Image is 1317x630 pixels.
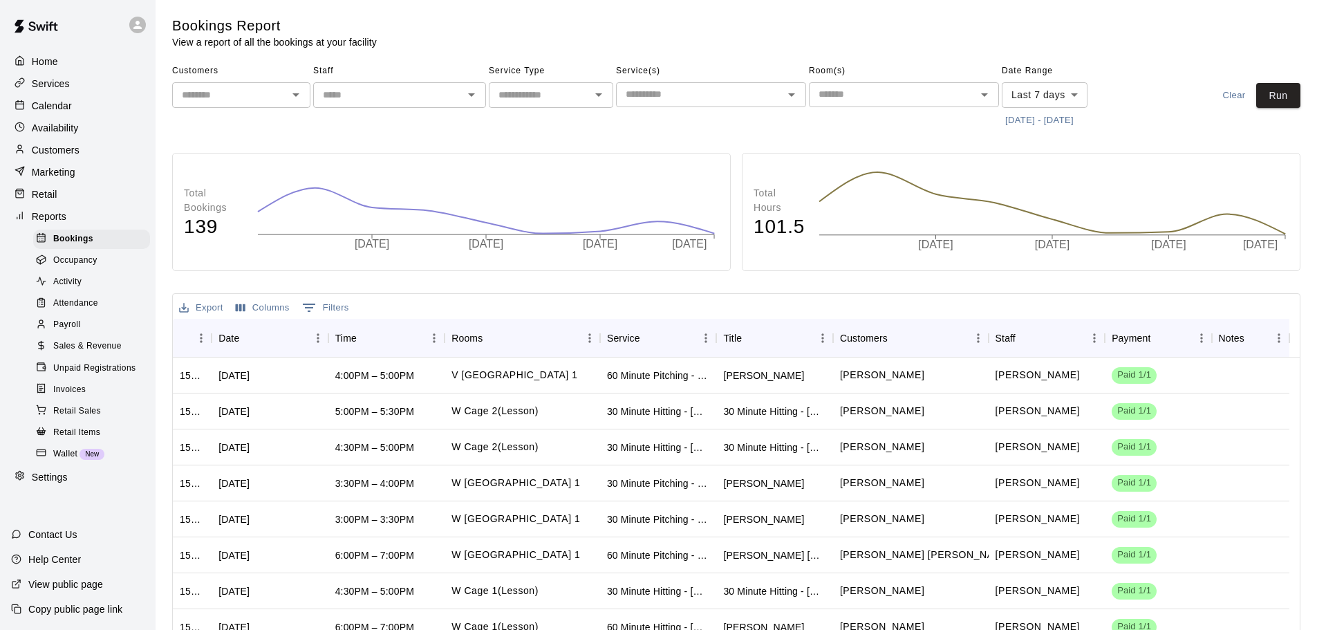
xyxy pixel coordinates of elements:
[1112,584,1157,597] span: Paid 1/1
[32,121,79,135] p: Availability
[355,238,389,250] tspan: [DATE]
[989,319,1105,358] div: Staff
[335,405,414,418] div: 5:00PM – 5:30PM
[489,60,613,82] span: Service Type
[424,328,445,349] button: Menu
[33,445,150,464] div: WalletNew
[607,405,710,418] div: 30 Minute Hitting - Westampton
[172,17,377,35] h5: Bookings Report
[32,143,80,157] p: Customers
[840,440,924,454] p: John Melton
[1084,328,1105,349] button: Menu
[451,440,539,454] p: W Cage 2(Lesson)
[32,55,58,68] p: Home
[11,206,144,227] div: Reports
[607,369,710,382] div: 60 Minute Pitching - Voorhees
[33,293,156,315] a: Attendance
[11,51,144,72] div: Home
[11,140,144,160] div: Customers
[673,238,708,250] tspan: [DATE]
[53,362,136,376] span: Unpaid Registrations
[218,319,239,358] div: Date
[996,319,1016,358] div: Staff
[218,512,250,526] div: Sun, Oct 12, 2025
[996,440,1080,454] p: Noah Stofman
[180,548,205,562] div: 1512100
[33,294,150,313] div: Attendance
[335,476,414,490] div: 3:30PM – 4:00PM
[335,369,414,382] div: 4:00PM – 5:00PM
[451,319,483,358] div: Rooms
[1002,110,1077,131] button: [DATE] - [DATE]
[723,319,742,358] div: Title
[33,443,156,465] a: WalletNew
[172,35,377,49] p: View a report of all the bookings at your facility
[716,319,833,358] div: Title
[888,328,907,348] button: Sort
[11,184,144,205] a: Retail
[607,476,710,490] div: 30 Minute Pitching - Westampton
[833,319,989,358] div: Customers
[1112,512,1157,526] span: Paid 1/1
[840,476,924,490] p: JJ Biuso
[812,328,833,349] button: Menu
[53,318,80,332] span: Payroll
[180,328,199,348] button: Sort
[11,467,144,488] div: Settings
[968,328,989,349] button: Menu
[33,251,150,270] div: Occupancy
[616,60,806,82] span: Service(s)
[218,441,250,454] div: Mon, Oct 13, 2025
[335,441,414,454] div: 4:30PM – 5:00PM
[32,99,72,113] p: Calendar
[180,405,205,418] div: 1515161
[840,512,924,526] p: JJ Biuso
[218,405,250,418] div: Mon, Oct 13, 2025
[11,118,144,138] div: Availability
[640,328,660,348] button: Sort
[451,368,577,382] p: V Pitching Lane 1
[308,328,328,349] button: Menu
[1112,405,1157,418] span: Paid 1/1
[607,441,710,454] div: 30 Minute Hitting - Westampton
[600,319,717,358] div: Service
[33,228,156,250] a: Bookings
[996,584,1080,598] p: Paul Woodley
[996,368,1080,382] p: Shawn Semple
[1151,239,1186,251] tspan: [DATE]
[1256,83,1300,109] button: Run
[1269,328,1289,349] button: Menu
[328,319,445,358] div: Time
[33,230,150,249] div: Bookings
[173,319,212,358] div: ID
[335,548,414,562] div: 6:00PM – 7:00PM
[723,548,826,562] div: Griffin Hiscock
[723,405,826,418] div: 30 Minute Hitting - Westampton
[286,85,306,104] button: Open
[32,187,57,201] p: Retail
[53,297,98,311] span: Attendance
[33,337,150,356] div: Sales & Revenue
[11,162,144,183] div: Marketing
[33,402,150,421] div: Retail Sales
[840,404,924,418] p: John Melton
[451,404,539,418] p: W Cage 2(Lesson)
[33,336,156,358] a: Sales & Revenue
[451,512,580,526] p: W Pitching Lane 1
[483,328,502,348] button: Sort
[1002,82,1087,108] div: Last 7 days
[754,186,805,215] p: Total Hours
[1212,319,1289,358] div: Notes
[218,476,250,490] div: Sun, Oct 12, 2025
[975,85,994,104] button: Open
[180,476,205,490] div: 1512644
[579,328,600,349] button: Menu
[1002,60,1123,82] span: Date Range
[299,297,353,319] button: Show filters
[782,85,801,104] button: Open
[469,238,504,250] tspan: [DATE]
[33,315,156,336] a: Payroll
[33,379,156,400] a: Invoices
[1112,319,1150,358] div: Payment
[11,73,144,94] div: Services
